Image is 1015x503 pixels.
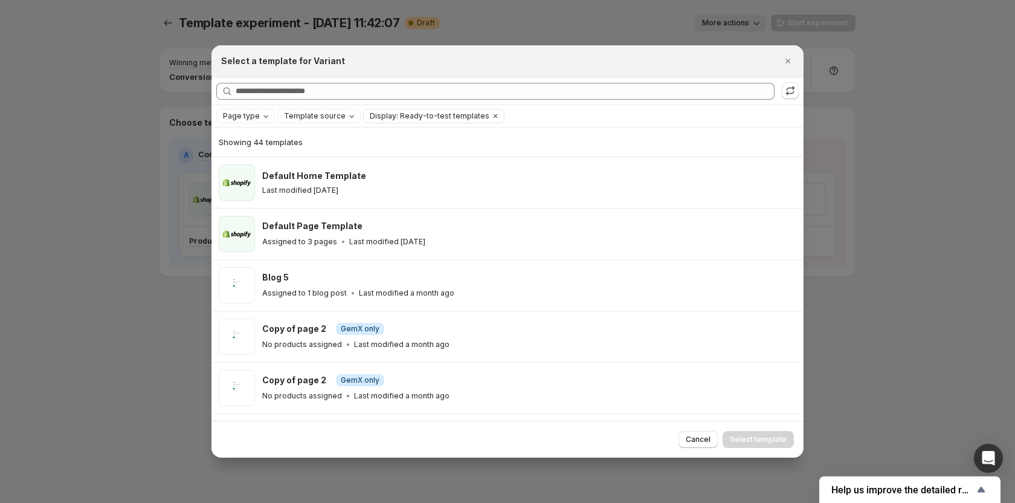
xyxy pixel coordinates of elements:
[262,170,366,182] h3: Default Home Template
[364,109,489,123] button: Display: Ready-to-test templates
[686,435,710,444] span: Cancel
[262,271,289,284] h3: Blog 5
[219,216,255,252] img: Default Page Template
[217,109,274,123] button: Page type
[678,431,718,448] button: Cancel
[341,324,379,334] span: GemX only
[284,111,346,121] span: Template source
[341,375,379,385] span: GemX only
[221,55,345,67] h2: Select a template for Variant
[354,340,449,349] p: Last modified a month ago
[262,374,326,386] h3: Copy of page 2
[278,109,360,123] button: Template source
[262,391,342,401] p: No products assigned
[354,391,449,401] p: Last modified a month ago
[831,482,988,497] button: Show survey - Help us improve the detailed report for A/B campaigns
[831,484,974,496] span: Help us improve the detailed report for A/B campaigns
[262,186,338,195] p: Last modified [DATE]
[262,340,342,349] p: No products assigned
[349,237,425,247] p: Last modified [DATE]
[370,111,489,121] span: Display: Ready-to-test templates
[359,288,454,298] p: Last modified a month ago
[262,288,347,298] p: Assigned to 1 blog post
[223,111,260,121] span: Page type
[974,444,1003,473] div: Open Intercom Messenger
[219,137,303,147] span: Showing 44 templates
[262,220,362,232] h3: Default Page Template
[489,109,501,123] button: Clear
[219,164,255,201] img: Default Home Template
[779,53,796,70] button: Close
[262,323,326,335] h3: Copy of page 2
[262,237,337,247] p: Assigned to 3 pages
